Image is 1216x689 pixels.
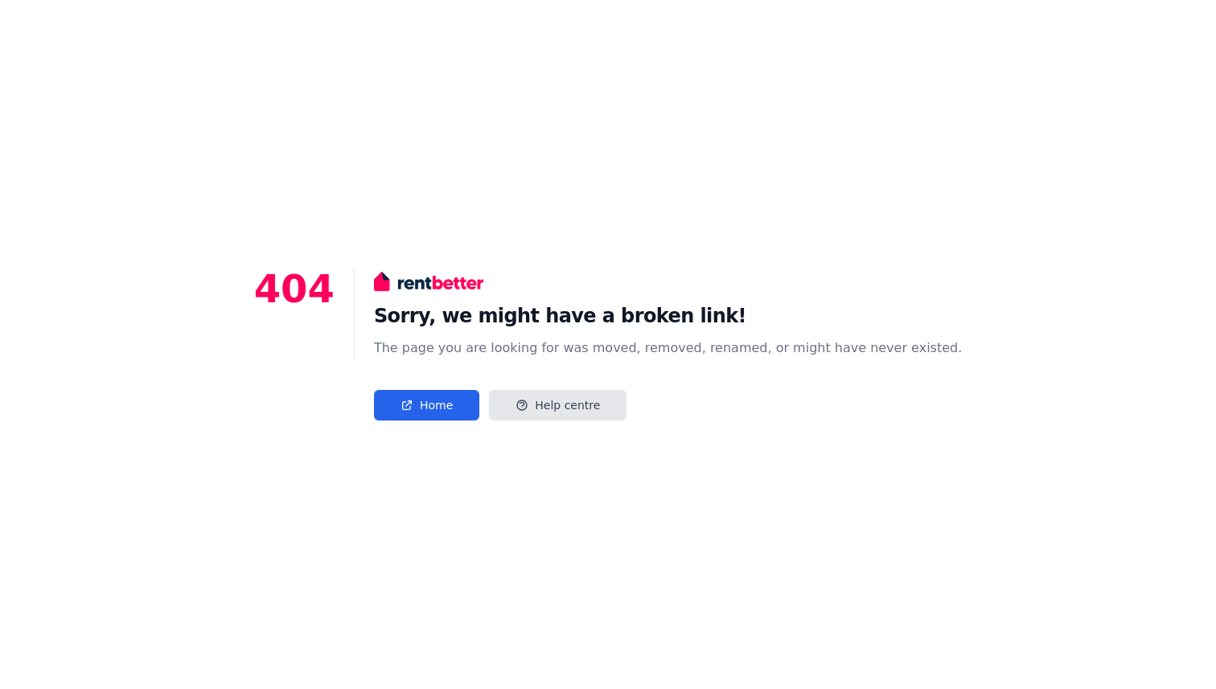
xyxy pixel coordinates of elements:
[254,269,335,420] p: 404
[374,303,962,329] h1: Sorry, we might have a broken link!
[489,390,626,420] a: Help centre
[374,338,962,358] div: The page you are looking for was moved, removed, renamed, or might have never existed.
[374,269,483,293] img: RentBetter logo
[374,390,479,420] a: Home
